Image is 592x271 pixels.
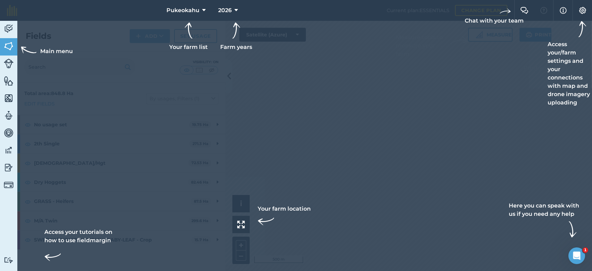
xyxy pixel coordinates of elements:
span: Pukeokahu [166,6,199,15]
div: Your farm location [258,205,311,230]
img: svg+xml;base64,PD94bWwgdmVyc2lvbj0iMS4wIiBlbmNvZGluZz0idXRmLTgiPz4KPCEtLSBHZW5lcmF0b3I6IEFkb2JlIE... [4,180,14,190]
img: svg+xml;base64,PD94bWwgdmVyc2lvbj0iMS4wIiBlbmNvZGluZz0idXRmLTgiPz4KPCEtLSBHZW5lcmF0b3I6IEFkb2JlIE... [4,59,14,68]
img: Four arrows, one pointing top left, one top right, one bottom right and the last bottom left [237,221,245,228]
img: svg+xml;base64,PD94bWwgdmVyc2lvbj0iMS4wIiBlbmNvZGluZz0idXRmLTgiPz4KPCEtLSBHZW5lcmF0b3I6IEFkb2JlIE... [4,257,14,263]
img: svg+xml;base64,PD94bWwgdmVyc2lvbj0iMS4wIiBlbmNvZGluZz0idXRmLTgiPz4KPCEtLSBHZW5lcmF0b3I6IEFkb2JlIE... [4,162,14,173]
div: Here you can speak with us if you need any help [509,202,581,238]
img: svg+xml;base64,PHN2ZyB4bWxucz0iaHR0cDovL3d3dy53My5vcmcvMjAwMC9zdmciIHdpZHRoPSI1NiIgaGVpZ2h0PSI2MC... [4,41,14,51]
button: Your farm location [232,216,250,233]
div: Chat with your team [465,6,524,25]
img: svg+xml;base64,PHN2ZyB4bWxucz0iaHR0cDovL3d3dy53My5vcmcvMjAwMC9zdmciIHdpZHRoPSI1NiIgaGVpZ2h0PSI2MC... [4,93,14,103]
img: svg+xml;base64,PD94bWwgdmVyc2lvbj0iMS4wIiBlbmNvZGluZz0idXRmLTgiPz4KPCEtLSBHZW5lcmF0b3I6IEFkb2JlIE... [4,145,14,155]
div: Your farm list [169,22,208,51]
img: svg+xml;base64,PHN2ZyB4bWxucz0iaHR0cDovL3d3dy53My5vcmcvMjAwMC9zdmciIHdpZHRoPSIxNyIgaGVpZ2h0PSIxNy... [560,6,567,15]
img: svg+xml;base64,PD94bWwgdmVyc2lvbj0iMS4wIiBlbmNvZGluZz0idXRmLTgiPz4KPCEtLSBHZW5lcmF0b3I6IEFkb2JlIE... [4,24,14,34]
div: Access your/farm settings and your connections with map and drone imagery uploading [548,21,592,107]
img: svg+xml;base64,PD94bWwgdmVyc2lvbj0iMS4wIiBlbmNvZGluZz0idXRmLTgiPz4KPCEtLSBHZW5lcmF0b3I6IEFkb2JlIE... [4,110,14,121]
span: 2026 [218,6,232,15]
iframe: Intercom live chat [568,247,585,264]
img: Two speech bubbles overlapping with the left bubble in the forefront [520,7,529,14]
span: 1 [583,247,588,253]
img: svg+xml;base64,PD94bWwgdmVyc2lvbj0iMS4wIiBlbmNvZGluZz0idXRmLTgiPz4KPCEtLSBHZW5lcmF0b3I6IEFkb2JlIE... [4,128,14,138]
div: Access your tutorials on how to use fieldmargin [44,228,117,265]
div: Main menu [19,43,73,60]
div: Farm years [217,22,256,51]
img: svg+xml;base64,PHN2ZyB4bWxucz0iaHR0cDovL3d3dy53My5vcmcvMjAwMC9zdmciIHdpZHRoPSI1NiIgaGVpZ2h0PSI2MC... [4,76,14,86]
img: A cog icon [578,7,587,14]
